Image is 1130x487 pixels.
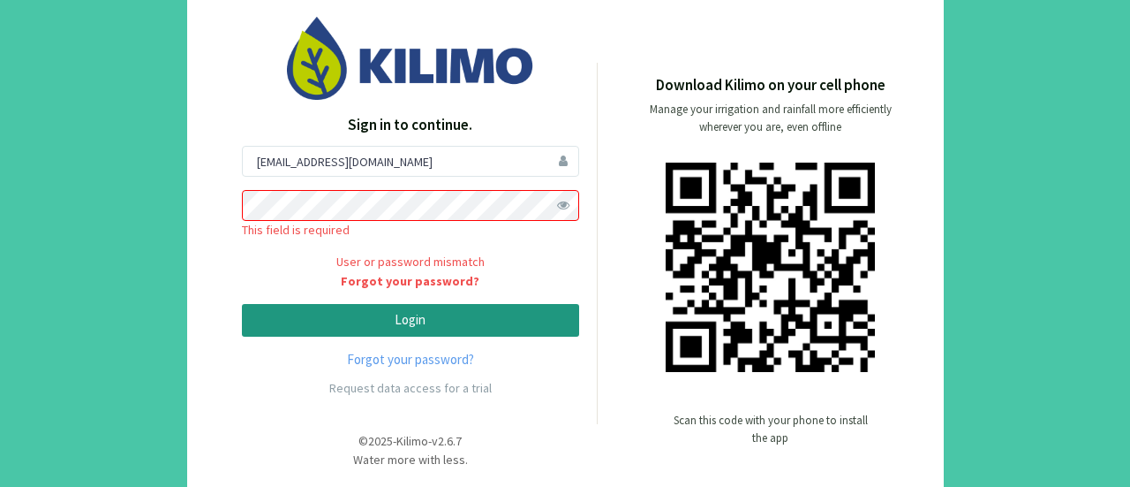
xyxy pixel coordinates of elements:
[242,222,350,238] span: This field is required
[368,433,393,449] span: 2025
[393,433,396,449] span: -
[242,350,579,370] a: Forgot your password?
[242,272,579,291] a: Forgot your password?
[287,17,534,99] img: Image
[329,380,492,396] a: Request data access for a trial
[242,253,579,291] span: User or password mismatch
[428,433,432,449] span: -
[666,163,875,372] img: qr code
[353,452,468,468] span: Water more with less.
[358,433,368,449] span: ©
[242,114,579,137] p: Sign in to continue.
[635,101,907,136] p: Manage your irrigation and rainfall more efficiently wherever you are, even offline
[257,310,564,331] p: Login
[396,433,428,449] span: Kilimo
[242,304,579,337] button: Login
[242,146,579,177] input: User
[656,74,885,97] p: Download Kilimo on your cell phone
[674,412,868,447] p: Scan this code with your phone to install the app
[432,433,462,449] span: v2.6.7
